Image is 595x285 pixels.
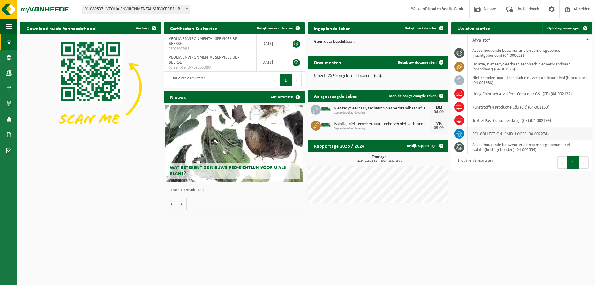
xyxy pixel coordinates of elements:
strong: Dispatch Veolia Genk [425,7,463,11]
td: Textiel Post Consumer Tapijt (CR) (04-002199) [468,114,592,127]
a: Toon de aangevraagde taken [384,90,447,102]
div: 04-09 [433,110,445,114]
span: Wat betekent de nieuwe RED-richtlijn voor u als klant? [170,165,286,176]
span: Niet recycleerbaar, technisch niet verbrandbaar afval (brandbaar) [334,106,430,111]
h2: Ingeplande taken [308,22,357,34]
p: 1 van 10 resultaten [170,188,302,193]
button: 1 [567,156,579,169]
td: isolatie, niet recycleerbaar, technisch niet verbrandbaar (brandbaar) (04-001926) [468,60,592,73]
a: Alle artikelen [266,91,304,103]
td: PCI_COLLECTION_PMD_LOOSE (04-002274) [468,127,592,140]
span: Geplande zelfaanlevering [334,111,430,115]
h2: Rapportage 2025 / 2024 [308,140,371,152]
img: BL-SO-LV [321,104,331,114]
h2: Download nu de Vanheede+ app! [20,22,103,34]
span: Isolatie, niet recycleerbaar, technisch niet verbrandbaar (brandbaar) [334,122,430,127]
span: Ophaling aanvragen [547,26,580,30]
span: 2024: 1080,351 t - 2025: 1131,160 t [311,159,448,163]
span: RED25007435 [169,47,252,51]
td: [DATE] [257,53,286,72]
div: 1 tot 2 van 2 resultaten [167,73,205,87]
h2: Nieuws [164,91,192,103]
span: VEOLIA ENVIRONMENTAL SERVICES BE - BEERSE [169,55,239,65]
span: Bekijk uw certificaten [257,26,293,30]
div: 1 tot 8 van 8 resultaten [454,156,493,169]
h3: Tonnage [311,155,448,163]
button: Next [579,156,589,169]
a: Ophaling aanvragen [542,22,591,34]
a: Bekijk uw documenten [393,56,447,69]
span: Afvalstof [472,38,490,43]
button: Verberg [131,22,160,34]
button: 1 [280,74,292,86]
img: Download de VHEPlus App [20,34,161,140]
a: Bekijk uw certificaten [252,22,304,34]
span: Verberg [136,26,149,30]
a: Bekijk rapportage [402,140,447,152]
button: Vorige [167,198,177,210]
span: Geplande zelfaanlevering [334,127,430,131]
button: Volgende [177,198,187,210]
span: Bekijk uw documenten [398,60,437,65]
p: U heeft 2526 ongelezen document(en). [314,74,442,78]
td: Hoog Calorisch Afval Post Consumer C&I (CR) (04-002132) [468,87,592,100]
h2: Documenten [308,56,347,68]
p: Geen data beschikbaar. [314,40,442,44]
h2: Certificaten & attesten [164,22,224,34]
td: asbesthoudende bouwmaterialen cementgebonden met isolatie(hechtgebonden) (04-002554) [468,140,592,154]
div: 05-09 [433,126,445,130]
td: Kunststoffen Productie C&I (CR) (04-002169) [468,100,592,114]
a: Wat betekent de nieuwe RED-richtlijn voor u als klant? [165,105,303,182]
td: asbesthoudende bouwmaterialen cementgebonden (hechtgebonden) (04-000023) [468,46,592,60]
button: Previous [270,74,280,86]
img: BL-SO-LV [321,120,331,130]
span: Toon de aangevraagde taken [389,94,437,98]
span: VEOLIA ENVIRONMENTAL SERVICES BE - BEERSE [169,37,239,46]
td: niet recycleerbaar, technisch niet verbrandbaar afval (brandbaar) (04-001933) [468,73,592,87]
span: 01-089537 - VEOLIA ENVIRONMENTAL SERVICES BE - BEERSE [82,5,190,14]
div: VR [433,121,445,126]
span: Bekijk uw kalender [405,26,437,30]
button: Next [292,74,302,86]
td: [DATE] [257,34,286,53]
h2: Aangevraagde taken [308,90,364,102]
span: Consent-SelfD-VEG2200090 [169,65,252,70]
button: Previous [557,156,567,169]
h2: Uw afvalstoffen [451,22,497,34]
div: DO [433,105,445,110]
a: Bekijk uw kalender [400,22,447,34]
